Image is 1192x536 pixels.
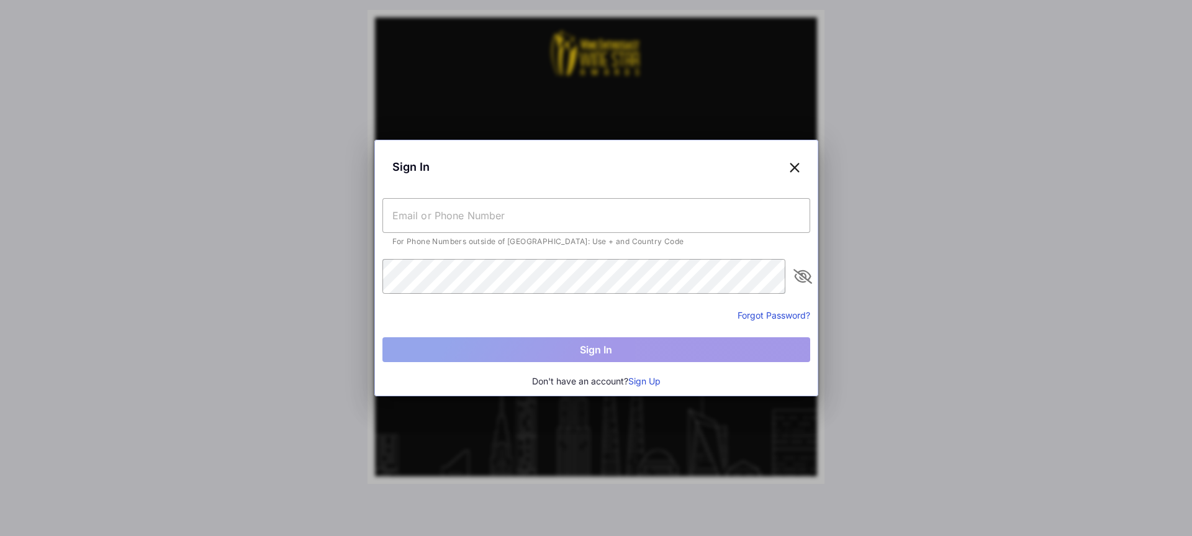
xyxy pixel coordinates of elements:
div: Don't have an account? [382,375,810,388]
i: appended action [795,269,810,284]
button: Forgot Password? [738,309,810,322]
input: Email or Phone Number [382,198,810,233]
div: For Phone Numbers outside of [GEOGRAPHIC_DATA]: Use + and Country Code [392,238,800,245]
button: Sign Up [628,375,661,388]
span: Sign In [392,158,430,175]
button: Sign In [382,337,810,362]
